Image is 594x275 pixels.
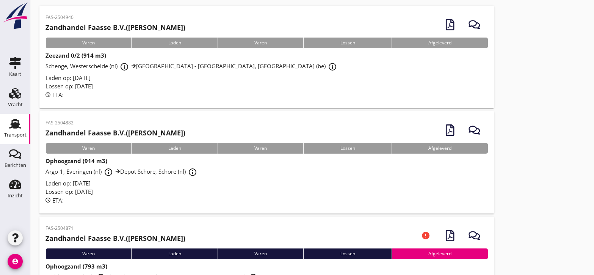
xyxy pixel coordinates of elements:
[45,179,91,187] span: Laden op: [DATE]
[9,72,21,77] div: Kaart
[45,74,91,82] span: Laden op: [DATE]
[218,248,303,259] div: Varen
[188,168,197,177] i: info_outline
[218,143,303,154] div: Varen
[8,254,23,269] i: account_circle
[8,193,23,198] div: Inzicht
[303,38,391,48] div: Lossen
[45,23,126,32] strong: Zandhandel Faasse B.V.
[45,188,93,195] span: Lossen op: [DATE]
[45,233,185,244] h2: ([PERSON_NAME])
[45,52,106,59] strong: Zeezand 0/2 (914 m3)
[45,128,185,138] h2: ([PERSON_NAME])
[45,248,131,259] div: Varen
[52,196,64,204] span: ETA:
[392,143,488,154] div: Afgeleverd
[5,163,26,168] div: Berichten
[8,102,23,107] div: Vracht
[2,2,29,30] img: logo-small.a267ee39.svg
[328,62,337,71] i: info_outline
[218,38,303,48] div: Varen
[392,248,488,259] div: Afgeleverd
[45,38,131,48] div: Varen
[415,225,436,246] i: error
[131,248,217,259] div: Laden
[45,262,107,270] strong: Ophoogzand (793 m3)
[45,143,131,154] div: Varen
[104,168,113,177] i: info_outline
[303,248,391,259] div: Lossen
[45,225,185,232] p: FAS-2504871
[45,128,126,137] strong: Zandhandel Faasse B.V.
[45,14,185,21] p: FAS-2504940
[45,168,199,175] span: Argo-1, Everingen (nl) Depot Schore, Schore (nl)
[52,91,64,99] span: ETA:
[45,157,107,165] strong: Ophoogzand (914 m3)
[131,38,217,48] div: Laden
[45,62,339,70] span: Schenge, Westerschelde (nl) [GEOGRAPHIC_DATA] - [GEOGRAPHIC_DATA], [GEOGRAPHIC_DATA] (be)
[303,143,391,154] div: Lossen
[45,119,185,126] p: FAS-2504882
[4,132,27,137] div: Transport
[45,22,185,33] h2: ([PERSON_NAME])
[45,234,126,243] strong: Zandhandel Faasse B.V.
[39,111,494,214] a: FAS-2504882Zandhandel Faasse B.V.([PERSON_NAME])VarenLadenVarenLossenAfgeleverdOphoogzand (914 m3...
[120,62,129,71] i: info_outline
[45,82,93,90] span: Lossen op: [DATE]
[131,143,217,154] div: Laden
[39,6,494,108] a: FAS-2504940Zandhandel Faasse B.V.([PERSON_NAME])VarenLadenVarenLossenAfgeleverdZeezand 0/2 (914 m...
[392,38,488,48] div: Afgeleverd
